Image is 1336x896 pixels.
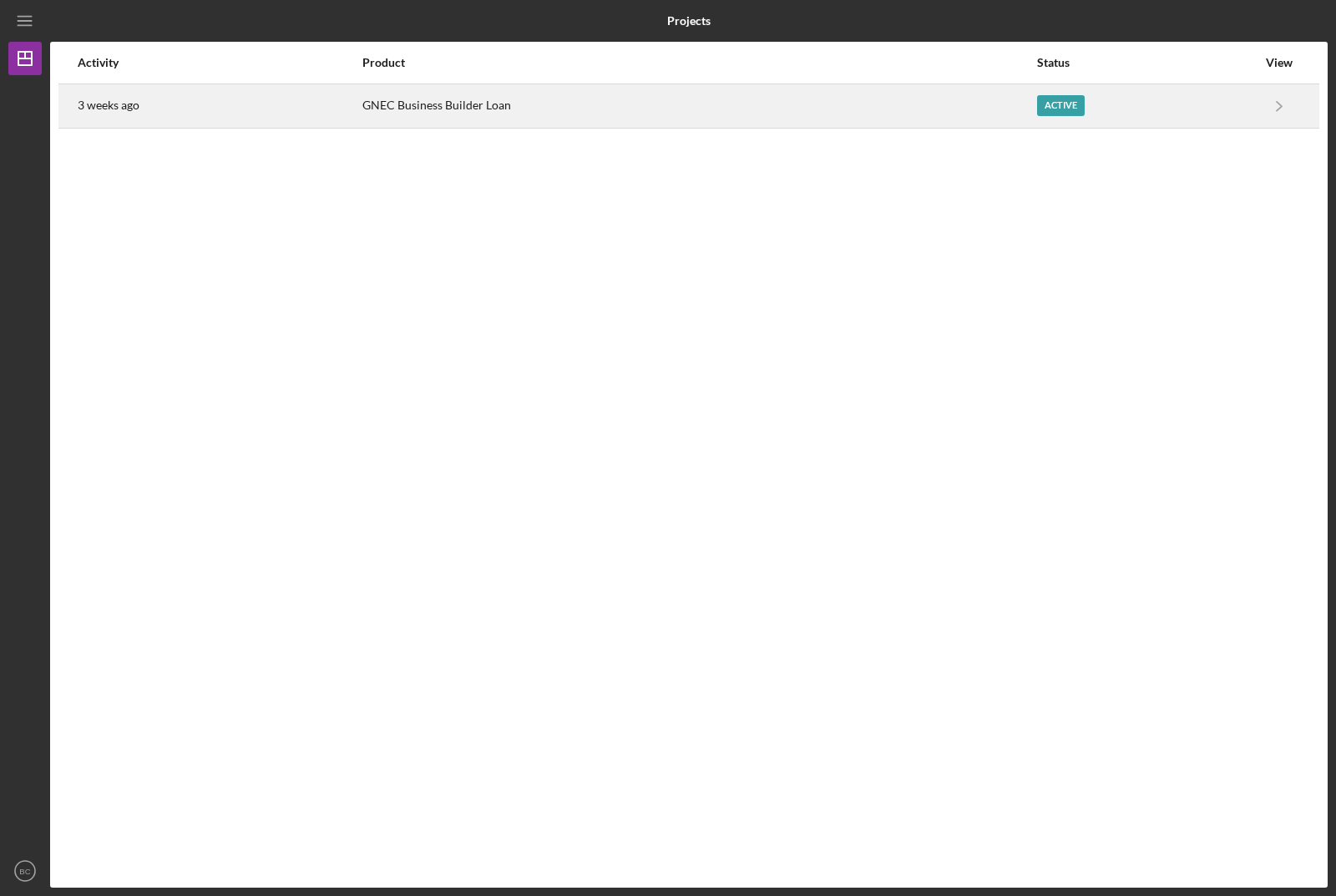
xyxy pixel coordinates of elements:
div: View [1258,56,1300,69]
b: Projects [667,14,711,28]
div: Activity [78,56,361,69]
div: GNEC Business Builder Loan [362,85,1035,127]
button: BC [8,854,42,888]
div: Status [1037,56,1257,69]
div: Active [1037,95,1085,116]
time: 2025-08-11 16:42 [78,99,139,112]
div: Product [362,56,1035,69]
text: BC [19,867,30,876]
